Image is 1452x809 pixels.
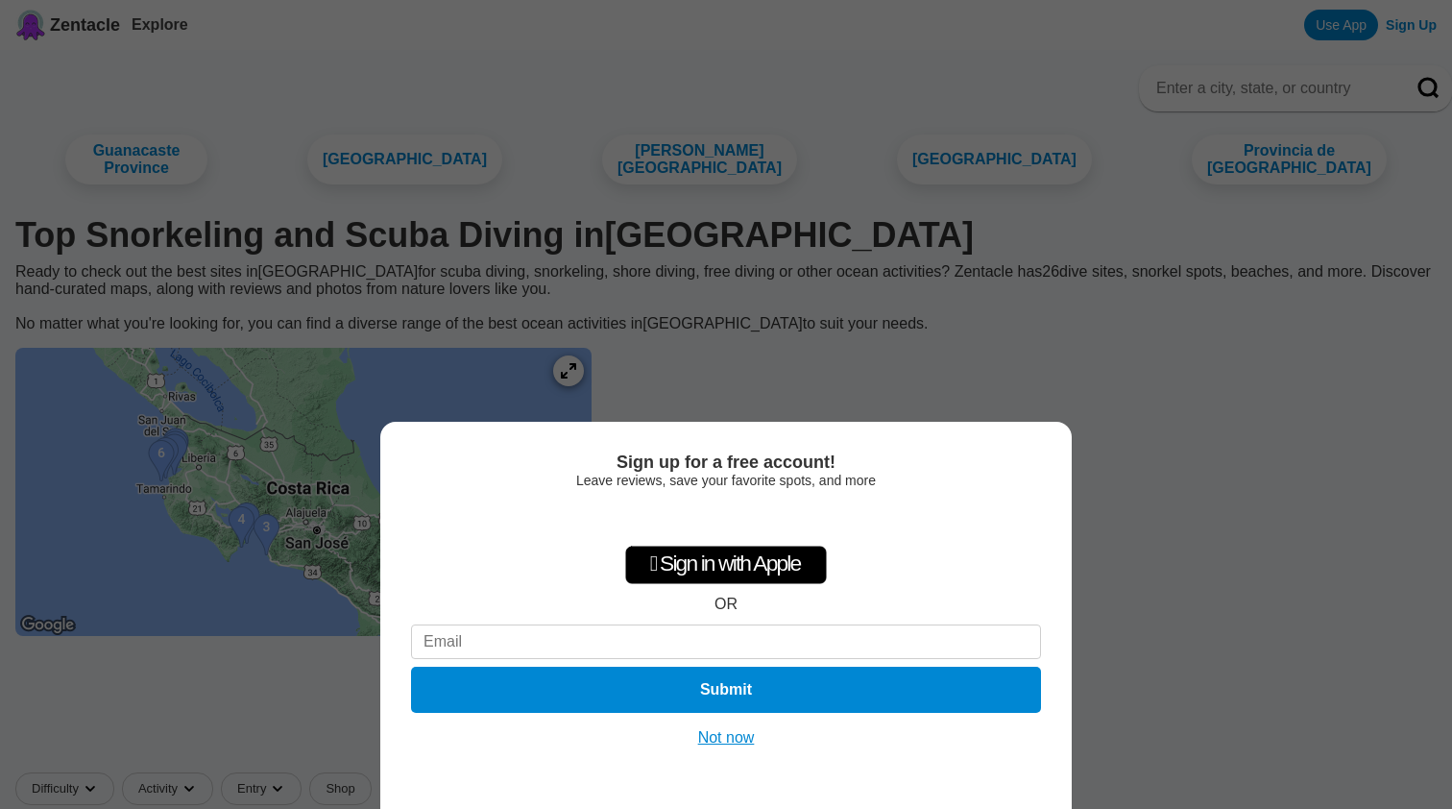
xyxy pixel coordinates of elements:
iframe: Sign in with Google Button [628,498,824,540]
button: Not now [692,728,761,748]
input: Email [411,625,1041,659]
div: Sign in with Apple [625,546,827,584]
div: Sign in with Google. Opens in new tab [638,498,814,540]
div: Leave reviews, save your favorite spots, and more [411,473,1041,488]
div: Sign up for a free account! [411,453,1041,473]
button: Submit [411,667,1041,713]
div: OR [714,596,738,613]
